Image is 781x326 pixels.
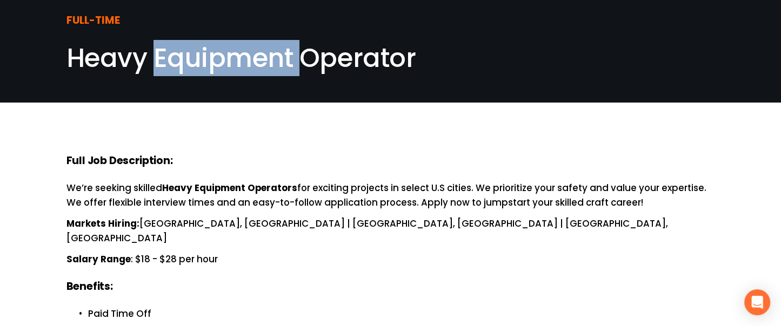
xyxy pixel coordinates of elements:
strong: Benefits: [66,279,113,294]
strong: Heavy Equipment Operators [162,181,297,194]
p: [GEOGRAPHIC_DATA], [GEOGRAPHIC_DATA] | [GEOGRAPHIC_DATA], [GEOGRAPHIC_DATA] | [GEOGRAPHIC_DATA], ... [66,216,715,246]
div: Open Intercom Messenger [744,289,770,315]
strong: FULL-TIME [66,13,120,28]
strong: Full Job Description: [66,153,173,168]
p: : $18 - $28 per hour [66,252,715,267]
p: We’re seeking skilled for exciting projects in select U.S cities. We prioritize your safety and v... [66,181,715,210]
span: Heavy Equipment Operator [66,40,416,76]
p: Paid Time Off [88,307,715,321]
strong: Markets Hiring: [66,217,139,230]
strong: Salary Range [66,253,131,266]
